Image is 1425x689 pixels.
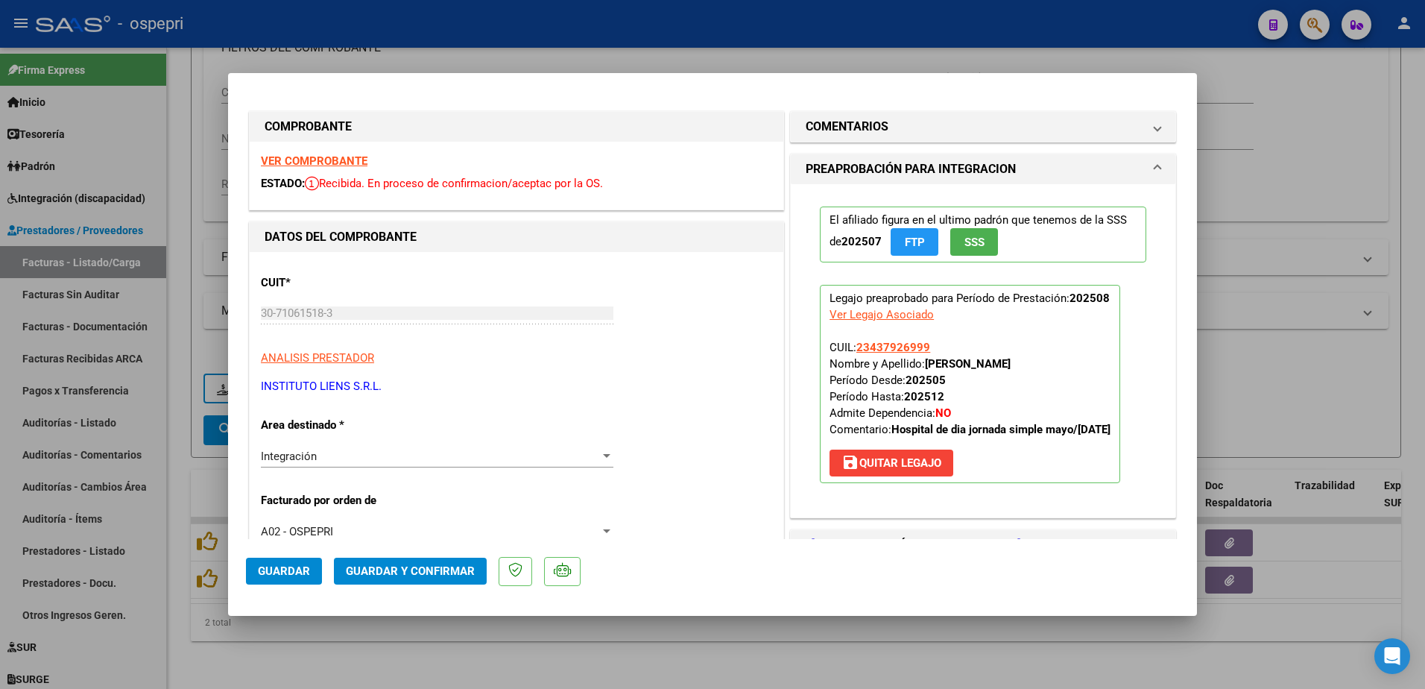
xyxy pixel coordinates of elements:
span: ESTADO: [261,177,305,190]
span: A02 - OSPEPRI [261,525,333,538]
p: INSTITUTO LIENS S.R.L. [261,378,772,395]
a: VER COMPROBANTE [261,154,367,168]
span: Quitar Legajo [841,456,941,470]
strong: COMPROBANTE [265,119,352,133]
p: CUIT [261,274,414,292]
button: Guardar y Confirmar [334,558,487,585]
span: Recibida. En proceso de confirmacion/aceptac por la OS. [305,177,603,190]
span: FTP [905,236,925,249]
span: Integración [261,450,317,463]
strong: DATOS DEL COMPROBANTE [265,230,417,244]
span: CUIL: Nombre y Apellido: Período Desde: Período Hasta: Admite Dependencia: [830,341,1110,436]
p: Legajo preaprobado para Período de Prestación: [820,285,1120,483]
strong: 202508 [1069,292,1110,305]
button: FTP [891,228,938,256]
span: Guardar [258,564,310,578]
mat-expansion-panel-header: COMENTARIOS [791,112,1175,142]
button: Guardar [246,558,322,585]
span: 23437926999 [856,341,930,354]
strong: Hospital de dia jornada simple mayo/[DATE] [891,423,1110,436]
strong: 202507 [841,235,882,248]
div: PREAPROBACIÓN PARA INTEGRACION [791,184,1175,517]
h1: PREAPROBACIÓN PARA INTEGRACION [806,160,1016,178]
span: ANALISIS PRESTADOR [261,351,374,365]
span: Comentario: [830,423,1110,436]
strong: 202505 [906,374,946,387]
div: Open Intercom Messenger [1374,638,1410,674]
mat-icon: save [841,453,859,471]
mat-expansion-panel-header: PREAPROBACIÓN PARA INTEGRACION [791,154,1175,184]
div: Ver Legajo Asociado [830,306,934,323]
p: Area destinado * [261,417,414,434]
button: Quitar Legajo [830,450,953,476]
h1: COMENTARIOS [806,118,888,136]
strong: [PERSON_NAME] [925,357,1011,371]
p: Facturado por orden de [261,492,414,509]
p: El afiliado figura en el ultimo padrón que tenemos de la SSS de [820,207,1146,262]
h1: DOCUMENTACIÓN RESPALDATORIA [806,536,1022,554]
span: Guardar y Confirmar [346,564,475,578]
strong: NO [935,406,951,420]
button: SSS [950,228,998,256]
span: SSS [964,236,985,249]
strong: 202512 [904,390,944,403]
mat-expansion-panel-header: DOCUMENTACIÓN RESPALDATORIA [791,530,1175,560]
